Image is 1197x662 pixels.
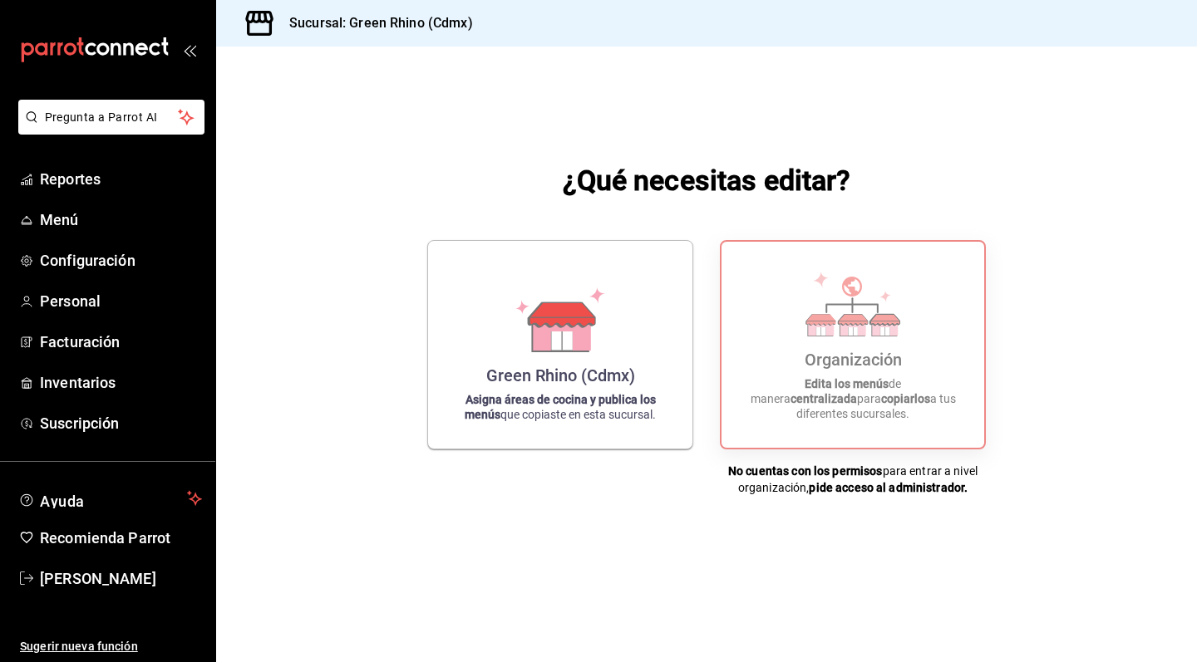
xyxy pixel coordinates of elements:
strong: No cuentas con los permisos [728,464,883,478]
h1: ¿Qué necesitas editar? [563,160,851,200]
span: Menú [40,208,202,231]
a: Pregunta a Parrot AI [12,120,204,138]
span: Reportes [40,168,202,190]
button: Pregunta a Parrot AI [18,100,204,135]
h3: Sucursal: Green Rhino (Cdmx) [276,13,473,33]
div: Organización [805,350,902,370]
button: open_drawer_menu [183,43,196,56]
span: Suscripción [40,412,202,434]
p: que copiaste en esta sucursal. [448,392,672,422]
span: Facturación [40,331,202,353]
span: Personal [40,290,202,312]
strong: copiarlos [881,392,930,405]
span: [PERSON_NAME] [40,567,202,590]
span: Configuración [40,249,202,272]
span: Ayuda [40,488,180,508]
span: Recomienda Parrot [40,527,202,549]
div: para entrar a nivel organización, [720,463,986,496]
strong: Edita los menús [805,377,889,390]
div: Green Rhino (Cdmx) [486,365,635,385]
strong: pide acceso al administrador. [809,481,968,494]
strong: centralizada [791,392,857,405]
strong: Asigna áreas de cocina y publica los menús [465,393,656,421]
p: de manera para a tus diferentes sucursales. [741,376,964,421]
span: Inventarios [40,371,202,394]
span: Pregunta a Parrot AI [45,109,179,126]
span: Sugerir nueva función [20,638,202,655]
